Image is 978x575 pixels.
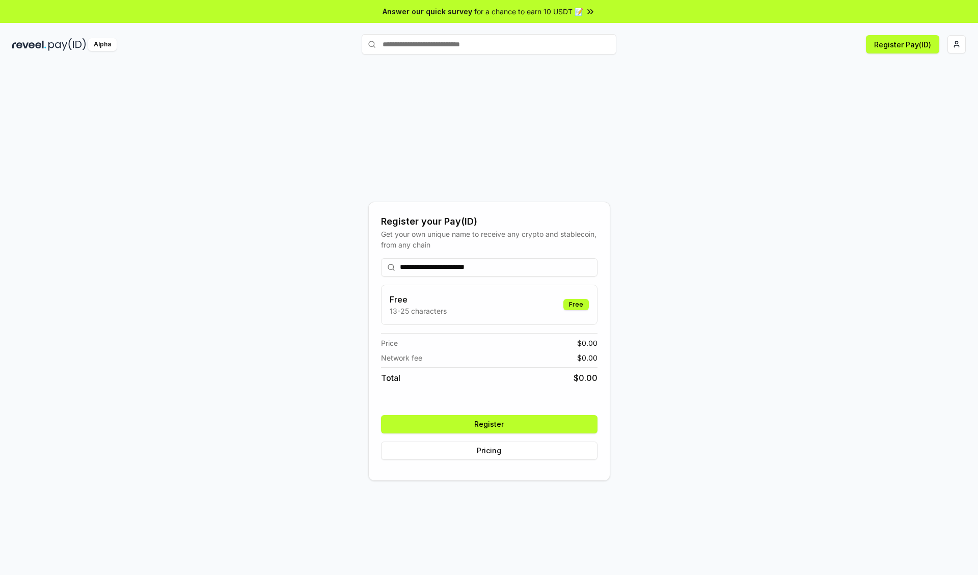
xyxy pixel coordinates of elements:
[866,35,939,53] button: Register Pay(ID)
[563,299,589,310] div: Free
[381,229,597,250] div: Get your own unique name to receive any crypto and stablecoin, from any chain
[381,352,422,363] span: Network fee
[381,338,398,348] span: Price
[12,38,46,51] img: reveel_dark
[390,293,447,306] h3: Free
[381,442,597,460] button: Pricing
[381,214,597,229] div: Register your Pay(ID)
[474,6,583,17] span: for a chance to earn 10 USDT 📝
[383,6,472,17] span: Answer our quick survey
[577,352,597,363] span: $ 0.00
[381,372,400,384] span: Total
[48,38,86,51] img: pay_id
[577,338,597,348] span: $ 0.00
[381,415,597,433] button: Register
[390,306,447,316] p: 13-25 characters
[88,38,117,51] div: Alpha
[574,372,597,384] span: $ 0.00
